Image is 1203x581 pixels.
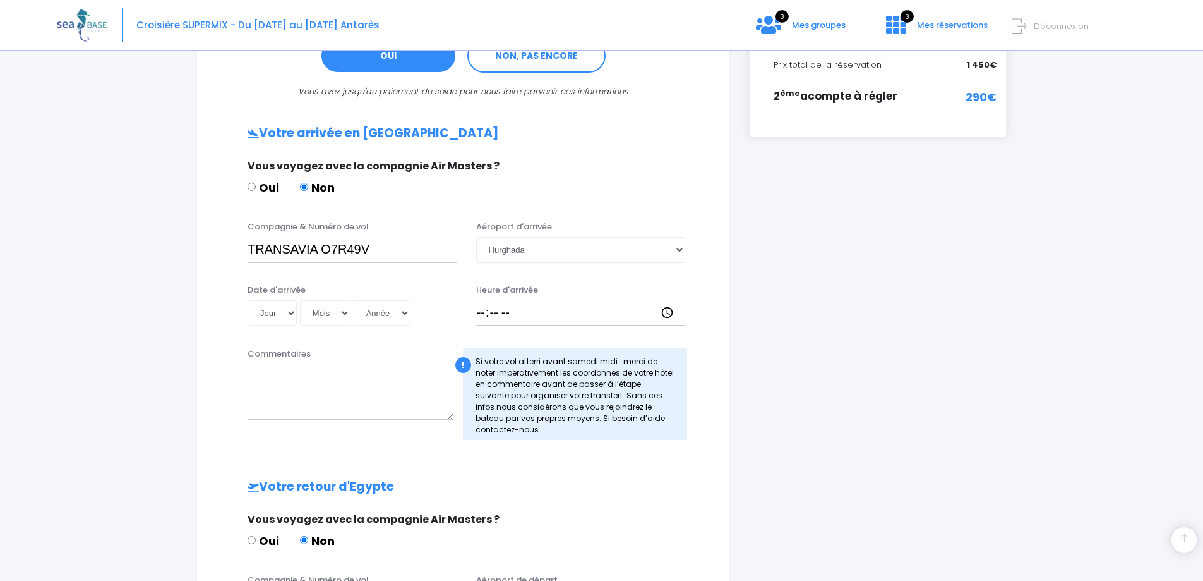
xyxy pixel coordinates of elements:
span: Prix total de la réservation [774,59,882,71]
label: Date d'arrivée [248,284,306,297]
label: Non [300,532,335,549]
span: Vous voyagez avec la compagnie Air Masters ? [248,159,500,173]
div: Si votre vol atterri avant samedi midi : merci de noter impérativement les coordonnés de votre hô... [463,348,688,440]
a: 3 Mes groupes [746,23,856,35]
span: 290€ [966,89,997,106]
span: Déconnexion [1034,20,1089,32]
label: Aéroport d'arrivée [476,221,552,233]
label: Oui [248,532,279,549]
span: Vous voyagez avec la compagnie Air Masters ? [248,512,500,527]
a: 3 Mes réservations [876,23,995,35]
input: Oui [248,536,256,544]
h2: Votre arrivée en [GEOGRAPHIC_DATA] [222,126,704,141]
input: Non [300,536,308,544]
span: Mes groupes [792,19,846,31]
a: NON, PAS ENCORE [467,39,606,73]
span: 3 [901,10,914,23]
sup: ème [780,88,800,99]
h2: Votre retour d'Egypte [222,480,704,494]
input: Non [300,183,308,191]
label: Oui [248,179,279,196]
i: Vous avez jusqu'au paiement du solde pour nous faire parvenir ces informations [298,85,628,97]
span: 3 [775,10,789,23]
span: Croisière SUPERMIX - Du [DATE] au [DATE] Antarès [136,18,380,32]
label: Heure d'arrivée [476,284,538,297]
label: Commentaires [248,348,311,360]
div: ! [455,357,471,373]
input: Oui [248,183,256,191]
label: Compagnie & Numéro de vol [248,221,369,233]
span: 1 450€ [967,59,997,71]
label: Non [300,179,335,196]
span: Mes réservations [917,19,988,31]
a: OUI [321,40,455,73]
span: 2 acompte à régler [774,89,897,104]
